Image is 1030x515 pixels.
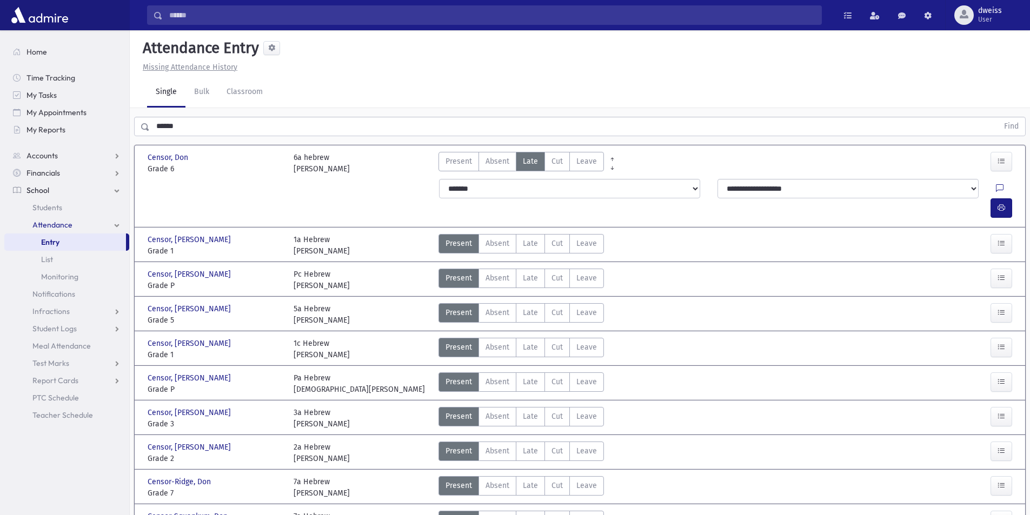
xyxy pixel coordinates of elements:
[294,234,350,257] div: 1a Hebrew [PERSON_NAME]
[148,234,233,245] span: Censor, [PERSON_NAME]
[998,117,1025,136] button: Find
[218,77,271,108] a: Classroom
[138,39,259,57] h5: Attendance Entry
[294,476,350,499] div: 7a Hebrew [PERSON_NAME]
[148,407,233,418] span: Censor, [PERSON_NAME]
[438,152,604,175] div: AttTypes
[294,303,350,326] div: 5a Hebrew [PERSON_NAME]
[26,47,47,57] span: Home
[438,234,604,257] div: AttTypes
[523,272,538,284] span: Late
[4,268,129,285] a: Monitoring
[523,342,538,353] span: Late
[26,185,49,195] span: School
[148,384,283,395] span: Grade P
[446,376,472,387] span: Present
[147,77,185,108] a: Single
[486,307,509,318] span: Absent
[446,411,472,422] span: Present
[551,156,563,167] span: Cut
[148,152,190,163] span: Censor, Don
[32,220,72,230] span: Attendance
[486,272,509,284] span: Absent
[294,338,350,360] div: 1c Hebrew [PERSON_NAME]
[4,164,129,182] a: Financials
[446,342,472,353] span: Present
[32,203,62,212] span: Students
[41,237,59,247] span: Entry
[523,411,538,422] span: Late
[294,152,350,175] div: 6a hebrew [PERSON_NAME]
[294,269,350,291] div: Pc Hebrew [PERSON_NAME]
[438,338,604,360] div: AttTypes
[148,372,233,384] span: Censor, [PERSON_NAME]
[32,358,69,368] span: Test Marks
[576,411,597,422] span: Leave
[4,251,129,268] a: List
[446,480,472,491] span: Present
[523,445,538,457] span: Late
[438,407,604,430] div: AttTypes
[576,272,597,284] span: Leave
[148,338,233,349] span: Censor, [PERSON_NAME]
[978,6,1002,15] span: dweiss
[446,445,472,457] span: Present
[32,410,93,420] span: Teacher Schedule
[446,307,472,318] span: Present
[4,121,129,138] a: My Reports
[4,199,129,216] a: Students
[978,15,1002,24] span: User
[446,156,472,167] span: Present
[4,216,129,233] a: Attendance
[551,411,563,422] span: Cut
[294,407,350,430] div: 3a Hebrew [PERSON_NAME]
[4,389,129,406] a: PTC Schedule
[163,5,821,25] input: Search
[486,480,509,491] span: Absent
[41,255,53,264] span: List
[486,376,509,387] span: Absent
[148,453,283,464] span: Grade 2
[148,303,233,315] span: Censor, [PERSON_NAME]
[148,418,283,430] span: Grade 3
[148,280,283,291] span: Grade P
[4,86,129,104] a: My Tasks
[148,476,213,487] span: Censor-Ridge, Don
[4,337,129,355] a: Meal Attendance
[138,63,237,72] a: Missing Attendance History
[486,238,509,249] span: Absent
[446,238,472,249] span: Present
[576,445,597,457] span: Leave
[148,269,233,280] span: Censor, [PERSON_NAME]
[523,480,538,491] span: Late
[438,476,604,499] div: AttTypes
[148,315,283,326] span: Grade 5
[148,487,283,499] span: Grade 7
[32,324,77,333] span: Student Logs
[32,376,78,385] span: Report Cards
[4,147,129,164] a: Accounts
[4,104,129,121] a: My Appointments
[551,445,563,457] span: Cut
[576,342,597,353] span: Leave
[32,289,75,299] span: Notifications
[576,307,597,318] span: Leave
[523,376,538,387] span: Late
[26,168,60,178] span: Financials
[551,238,563,249] span: Cut
[143,63,237,72] u: Missing Attendance History
[32,306,70,316] span: Infractions
[4,372,129,389] a: Report Cards
[26,73,75,83] span: Time Tracking
[26,151,58,160] span: Accounts
[32,393,79,403] span: PTC Schedule
[551,480,563,491] span: Cut
[4,320,129,337] a: Student Logs
[438,269,604,291] div: AttTypes
[438,303,604,326] div: AttTypes
[486,411,509,422] span: Absent
[4,355,129,372] a: Test Marks
[4,182,129,199] a: School
[4,43,129,61] a: Home
[576,480,597,491] span: Leave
